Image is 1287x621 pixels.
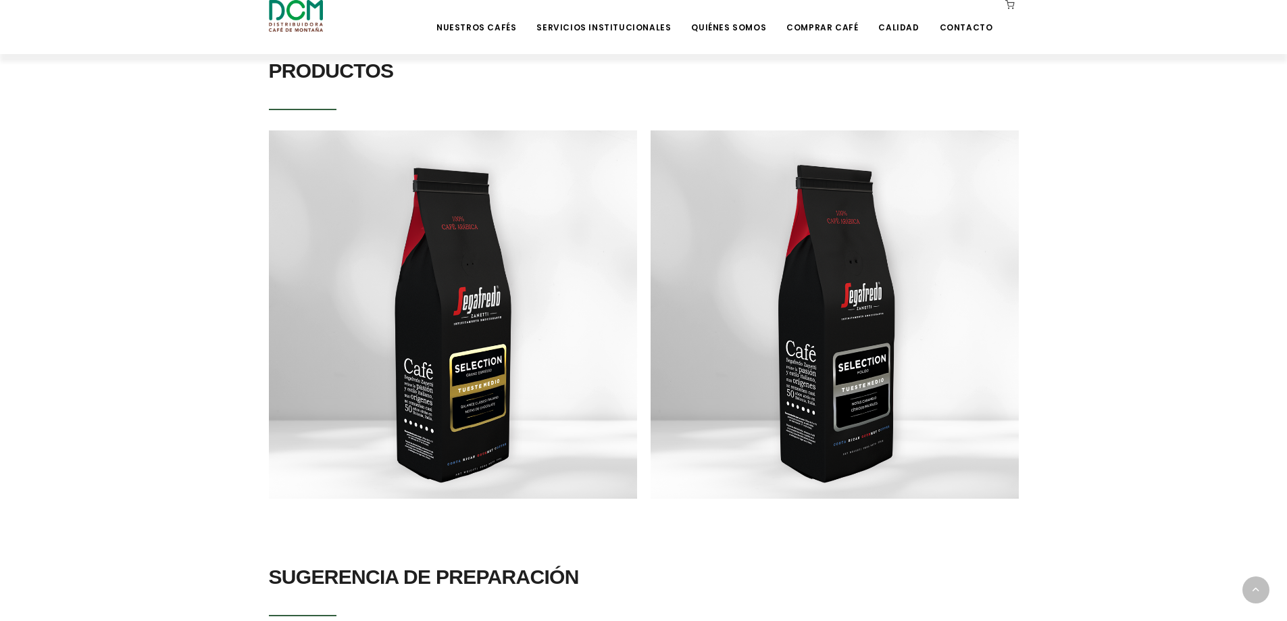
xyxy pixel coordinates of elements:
[932,1,1001,33] a: Contacto
[778,1,866,33] a: Comprar Café
[269,558,1019,596] h2: SUGERENCIA DE PREPARACIÓN
[269,52,1019,90] h2: PRODUCTOS
[528,1,679,33] a: Servicios Institucionales
[683,1,774,33] a: Quiénes Somos
[870,1,927,33] a: Calidad
[428,1,524,33] a: Nuestros Cafés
